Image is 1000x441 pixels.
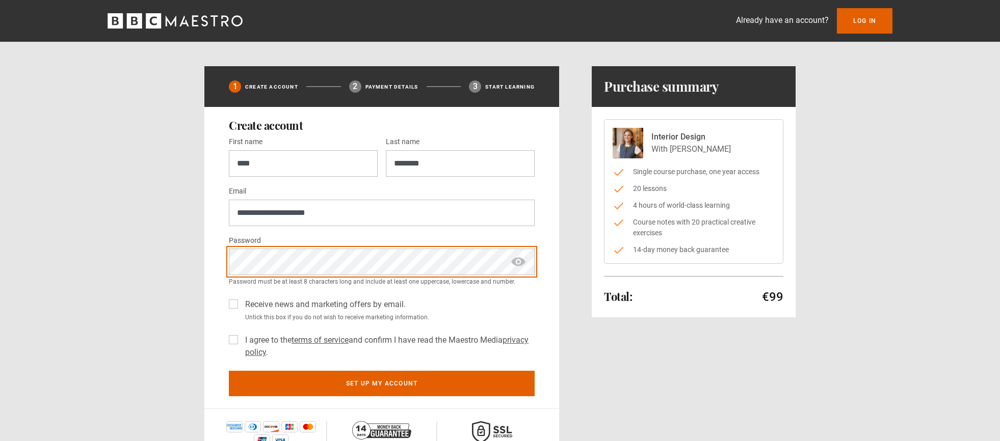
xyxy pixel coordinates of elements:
a: terms of service [292,335,349,345]
img: mastercard [300,421,316,432]
label: Password [229,235,261,247]
label: Receive news and marketing offers by email. [241,298,406,311]
p: Create Account [245,83,298,91]
a: Log In [837,8,892,34]
label: First name [229,136,262,148]
img: discover [263,421,279,432]
small: Password must be at least 8 characters long and include at least one uppercase, lowercase and num... [229,277,535,286]
li: 14-day money back guarantee [613,244,775,255]
div: 3 [469,80,481,93]
svg: BBC Maestro [108,13,243,29]
label: Last name [386,136,419,148]
span: show password [510,249,527,275]
p: Interior Design [651,131,731,143]
p: With [PERSON_NAME] [651,143,731,155]
h2: Create account [229,119,535,131]
p: Already have an account? [736,14,829,26]
h1: Purchase summary [604,78,719,95]
button: Set up my account [229,371,535,396]
img: amex [226,421,243,432]
p: Payment details [365,83,418,91]
li: Single course purchase, one year access [613,167,775,177]
h2: Total: [604,290,632,302]
p: Start learning [485,83,535,91]
label: Email [229,185,246,198]
div: 2 [349,80,361,93]
label: I agree to the and confirm I have read the Maestro Media . [241,334,535,359]
p: €99 [762,289,783,305]
li: 20 lessons [613,183,775,194]
div: 1 [229,80,241,93]
img: jcb [281,421,298,432]
img: 14-day-money-back-guarantee-42d24aedb5115c0ff13b.png [352,421,411,439]
small: Untick this box if you do not wish to receive marketing information. [241,313,535,322]
li: 4 hours of world-class learning [613,200,775,211]
li: Course notes with 20 practical creative exercises [613,217,775,238]
img: diners [245,421,261,432]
